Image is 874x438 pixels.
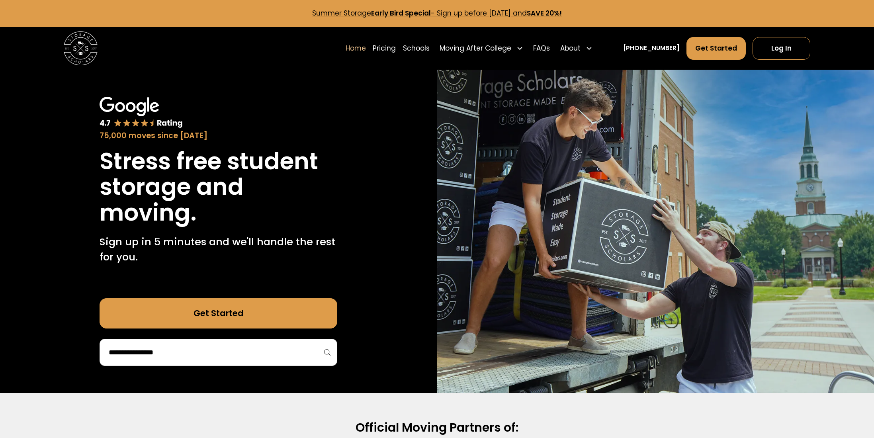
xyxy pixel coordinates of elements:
a: Schools [403,37,430,61]
a: Pricing [373,37,396,61]
a: [PHONE_NUMBER] [623,44,680,53]
a: Get Started [686,37,746,60]
h1: Stress free student storage and moving. [100,149,337,225]
a: Get Started [100,298,337,329]
strong: Early Bird Special [371,8,431,18]
h2: Official Moving Partners of: [166,420,709,436]
div: About [557,37,596,61]
div: Moving After College [436,37,527,61]
div: About [560,43,581,54]
a: Home [346,37,366,61]
a: Log In [753,37,810,60]
p: Sign up in 5 minutes and we'll handle the rest for you. [100,234,337,265]
div: 75,000 moves since [DATE] [100,130,337,142]
img: Storage Scholars main logo [64,31,98,65]
a: FAQs [533,37,550,61]
strong: SAVE 20%! [527,8,562,18]
a: Summer StorageEarly Bird Special- Sign up before [DATE] andSAVE 20%! [312,8,562,18]
img: Google 4.7 star rating [100,97,183,129]
div: Moving After College [440,43,511,54]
